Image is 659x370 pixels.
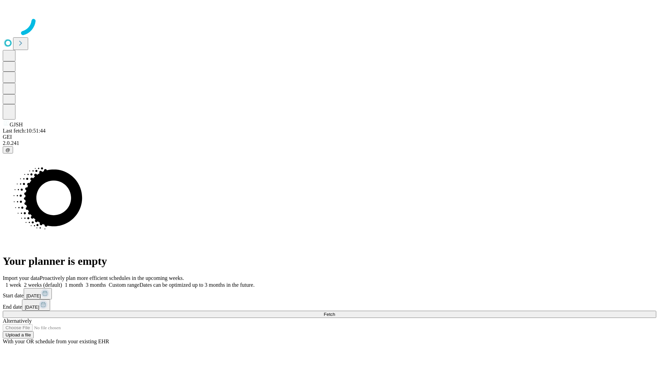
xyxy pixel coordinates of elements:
[3,318,32,324] span: Alternatively
[26,293,41,298] span: [DATE]
[3,128,46,134] span: Last fetch: 10:51:44
[3,140,656,146] div: 2.0.241
[324,312,335,317] span: Fetch
[3,331,34,338] button: Upload a file
[24,288,52,299] button: [DATE]
[3,338,109,344] span: With your OR schedule from your existing EHR
[3,134,656,140] div: GEI
[3,255,656,268] h1: Your planner is empty
[109,282,139,288] span: Custom range
[40,275,184,281] span: Proactively plan more efficient schedules in the upcoming weeks.
[3,288,656,299] div: Start date
[24,282,62,288] span: 2 weeks (default)
[25,305,39,310] span: [DATE]
[22,299,50,311] button: [DATE]
[65,282,83,288] span: 1 month
[139,282,254,288] span: Dates can be optimized up to 3 months in the future.
[3,275,40,281] span: Import your data
[5,282,21,288] span: 1 week
[5,147,10,152] span: @
[10,122,23,127] span: GJSH
[3,299,656,311] div: End date
[86,282,106,288] span: 3 months
[3,311,656,318] button: Fetch
[3,146,13,153] button: @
